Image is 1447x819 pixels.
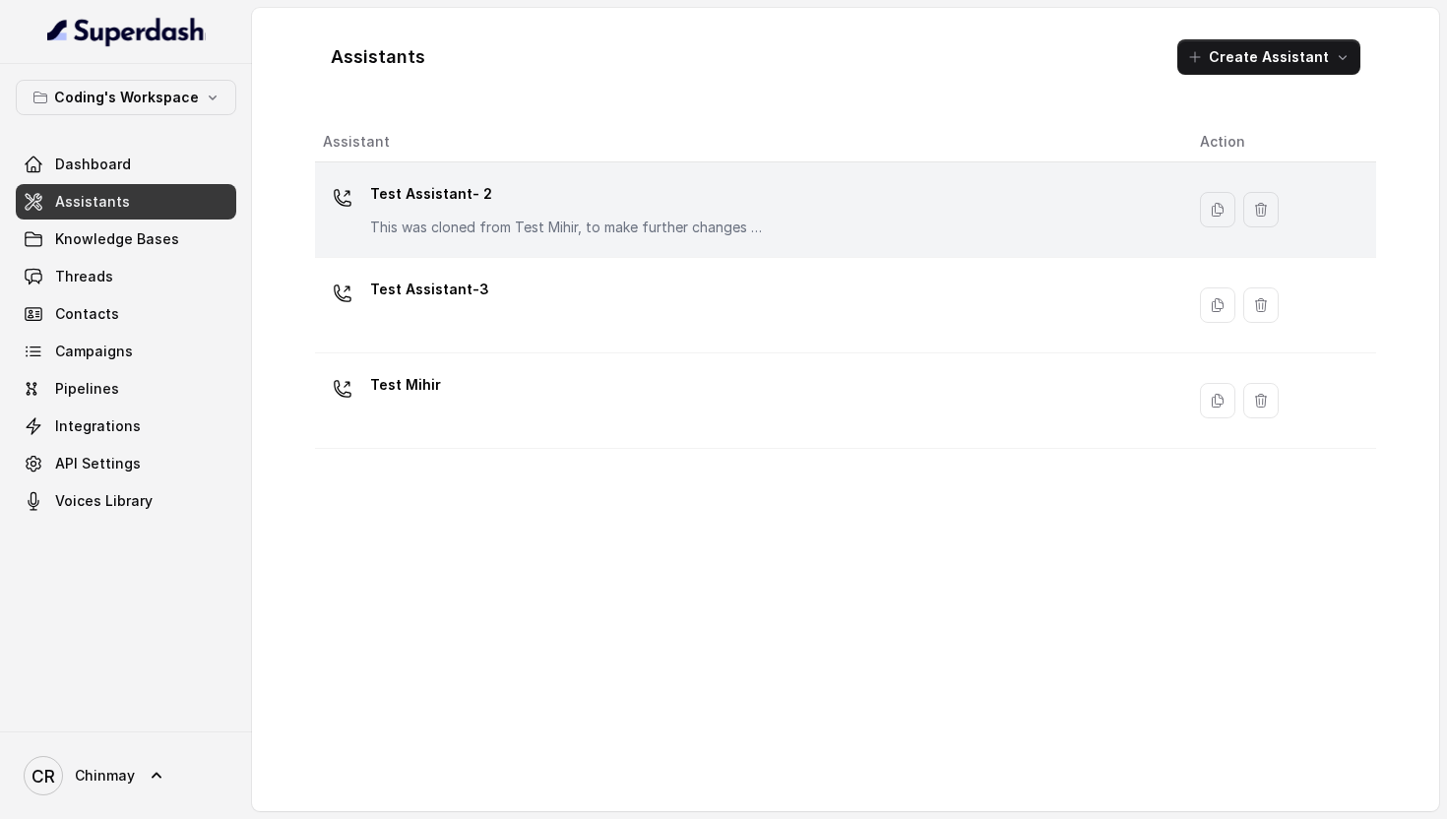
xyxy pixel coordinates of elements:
[55,491,153,511] span: Voices Library
[16,80,236,115] button: Coding's Workspace
[315,122,1184,162] th: Assistant
[47,16,206,47] img: light.svg
[55,379,119,399] span: Pipelines
[55,454,141,473] span: API Settings
[1184,122,1376,162] th: Action
[54,86,199,109] p: Coding's Workspace
[370,178,764,210] p: Test Assistant- 2
[55,155,131,174] span: Dashboard
[16,221,236,257] a: Knowledge Bases
[16,483,236,519] a: Voices Library
[370,218,764,237] p: This was cloned from Test Mihir, to make further changes as discussed with the Superdash team.
[55,304,119,324] span: Contacts
[16,147,236,182] a: Dashboard
[16,259,236,294] a: Threads
[16,409,236,444] a: Integrations
[75,766,135,786] span: Chinmay
[55,342,133,361] span: Campaigns
[16,446,236,481] a: API Settings
[16,296,236,332] a: Contacts
[55,229,179,249] span: Knowledge Bases
[16,371,236,407] a: Pipelines
[1177,39,1360,75] button: Create Assistant
[55,267,113,286] span: Threads
[370,369,441,401] p: Test Mihir
[16,334,236,369] a: Campaigns
[55,192,130,212] span: Assistants
[16,748,236,803] a: Chinmay
[31,766,55,787] text: CR
[331,41,425,73] h1: Assistants
[55,416,141,436] span: Integrations
[370,274,489,305] p: Test Assistant-3
[16,184,236,220] a: Assistants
